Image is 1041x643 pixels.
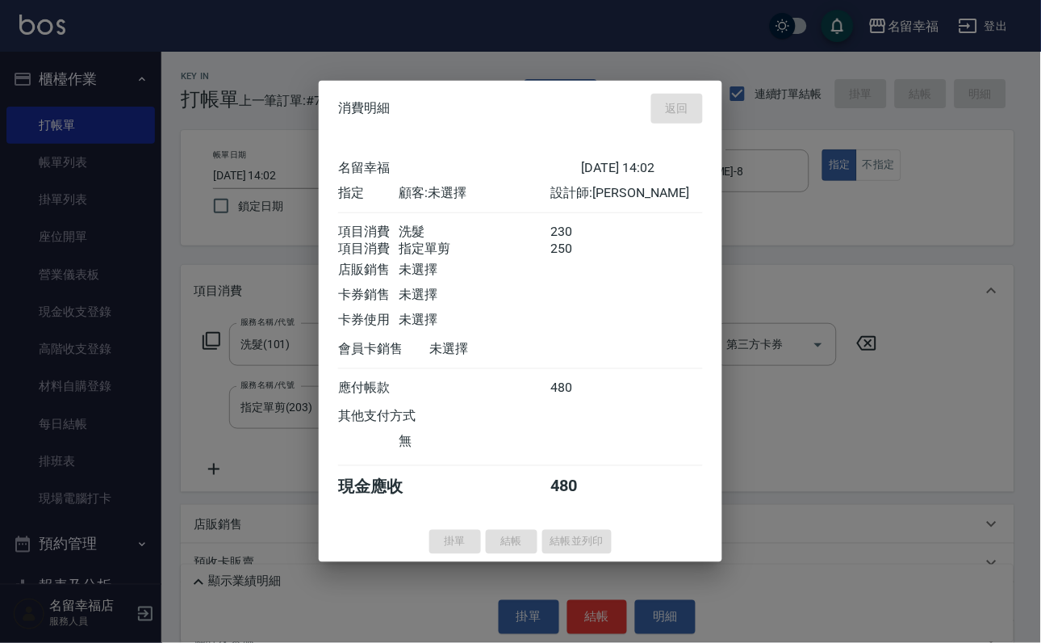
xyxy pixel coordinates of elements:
div: 會員卡銷售 [338,340,429,357]
div: 未選擇 [399,311,550,328]
div: 未選擇 [399,286,550,303]
div: 480 [551,476,612,498]
div: 230 [551,223,612,240]
div: 250 [551,240,612,257]
div: 項目消費 [338,240,399,257]
div: 未選擇 [429,340,581,357]
div: 設計師: [PERSON_NAME] [551,184,703,201]
div: 未選擇 [399,261,550,278]
div: 項目消費 [338,223,399,240]
div: 名留幸福 [338,159,581,176]
div: 無 [399,433,550,450]
div: 現金應收 [338,476,429,498]
div: 店販銷售 [338,261,399,278]
span: 消費明細 [338,100,390,116]
div: [DATE] 14:02 [581,159,703,176]
div: 洗髮 [399,223,550,240]
div: 卡券使用 [338,311,399,328]
div: 應付帳款 [338,379,399,396]
div: 顧客: 未選擇 [399,184,550,201]
div: 指定單剪 [399,240,550,257]
div: 480 [551,379,612,396]
div: 其他支付方式 [338,408,460,425]
div: 指定 [338,184,399,201]
div: 卡券銷售 [338,286,399,303]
